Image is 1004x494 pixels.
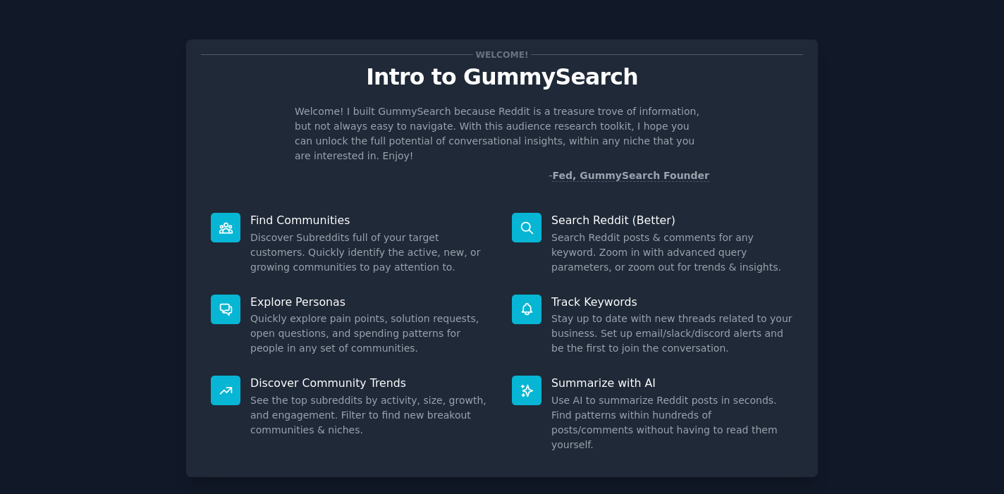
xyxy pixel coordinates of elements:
[551,213,793,228] p: Search Reddit (Better)
[552,170,709,182] a: Fed, GummySearch Founder
[551,311,793,356] dd: Stay up to date with new threads related to your business. Set up email/slack/discord alerts and ...
[250,213,492,228] p: Find Communities
[250,295,492,309] p: Explore Personas
[201,65,803,89] p: Intro to GummySearch
[295,104,709,163] p: Welcome! I built GummySearch because Reddit is a treasure trove of information, but not always ea...
[551,230,793,275] dd: Search Reddit posts & comments for any keyword. Zoom in with advanced query parameters, or zoom o...
[250,230,492,275] dd: Discover Subreddits full of your target customers. Quickly identify the active, new, or growing c...
[250,393,492,438] dd: See the top subreddits by activity, size, growth, and engagement. Filter to find new breakout com...
[551,393,793,452] dd: Use AI to summarize Reddit posts in seconds. Find patterns within hundreds of posts/comments with...
[551,295,793,309] p: Track Keywords
[473,47,531,62] span: Welcome!
[250,376,492,390] p: Discover Community Trends
[549,168,709,183] div: -
[250,311,492,356] dd: Quickly explore pain points, solution requests, open questions, and spending patterns for people ...
[551,376,793,390] p: Summarize with AI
